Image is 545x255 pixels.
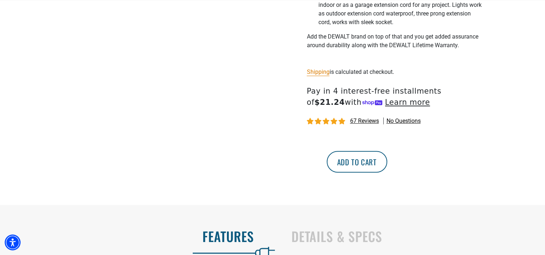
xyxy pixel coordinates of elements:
[350,117,379,124] span: 67 reviews
[307,67,483,77] div: is calculated at checkout.
[291,229,530,244] h2: Details & Specs
[387,117,421,125] span: No questions
[5,234,21,250] div: Accessibility Menu
[327,151,387,173] button: Add to cart
[307,118,347,125] span: 4.84 stars
[307,33,478,49] span: Add the DEWALT brand on top of that and you get added assurance around durability along with the ...
[307,68,330,75] a: Shipping
[15,229,254,244] h2: Features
